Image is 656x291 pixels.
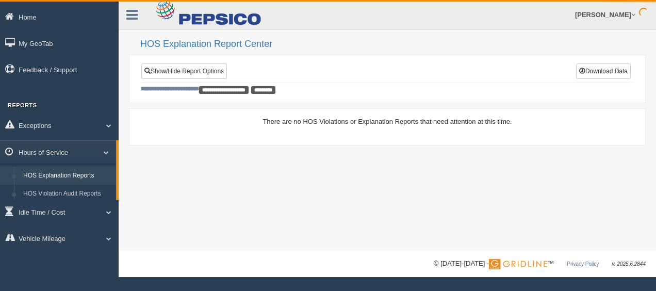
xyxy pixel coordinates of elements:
span: v. 2025.6.2844 [612,261,646,267]
a: HOS Violation Audit Reports [19,185,116,203]
a: HOS Explanation Reports [19,167,116,185]
h2: HOS Explanation Report Center [140,39,646,50]
a: Privacy Policy [567,261,599,267]
a: Show/Hide Report Options [141,63,227,79]
div: © [DATE]-[DATE] - ™ [434,258,646,269]
button: Download Data [576,63,631,79]
img: Gridline [489,259,547,269]
div: There are no HOS Violations or Explanation Reports that need attention at this time. [141,117,634,126]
